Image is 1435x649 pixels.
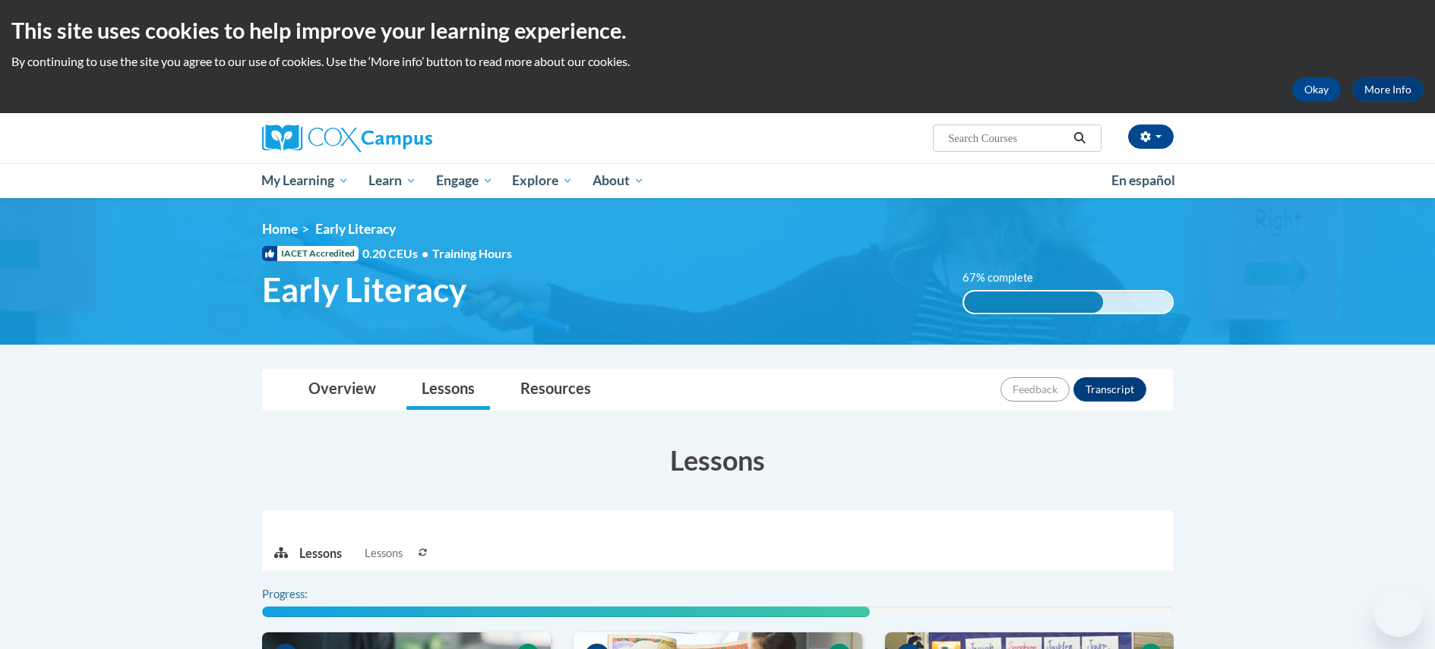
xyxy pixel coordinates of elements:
[406,370,490,410] a: Lessons
[583,163,654,198] a: About
[505,370,606,410] a: Resources
[1102,165,1185,197] a: En español
[262,441,1174,479] h3: Lessons
[1128,124,1174,149] button: Account Settings
[359,163,426,198] a: Learn
[362,245,432,262] span: 0.20 CEUs
[1068,129,1091,147] button: Search
[261,172,349,190] span: My Learning
[262,586,349,603] label: Progress:
[1000,377,1070,402] button: Feedback
[432,246,512,260] span: Training Hours
[368,172,416,190] span: Learn
[422,246,428,260] span: •
[11,15,1424,46] h2: This site uses cookies to help improve your learning experience.
[436,172,493,190] span: Engage
[262,246,359,261] span: IACET Accredited
[964,291,1103,313] div: 67% complete
[962,269,1050,286] label: 67% complete
[426,163,503,198] a: Engage
[239,163,1196,198] div: Main menu
[947,129,1068,147] input: Search Courses
[293,370,391,410] a: Overview
[512,172,573,190] span: Explore
[1111,172,1175,188] span: En español
[252,163,359,198] a: My Learning
[262,124,551,152] a: Cox Campus
[593,172,644,190] span: About
[1352,77,1424,102] a: More Info
[1292,77,1341,102] button: Okay
[299,545,342,562] p: Lessons
[502,163,583,198] a: Explore
[262,221,298,237] a: Home
[11,53,1424,70] p: By continuing to use the site you agree to our use of cookies. Use the ‘More info’ button to read...
[365,545,403,562] span: Lessons
[262,124,432,152] img: Cox Campus
[1073,377,1146,402] button: Transcript
[262,269,466,310] span: Early Literacy
[315,221,396,237] span: Early Literacy
[1374,588,1423,637] iframe: Button to launch messaging window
